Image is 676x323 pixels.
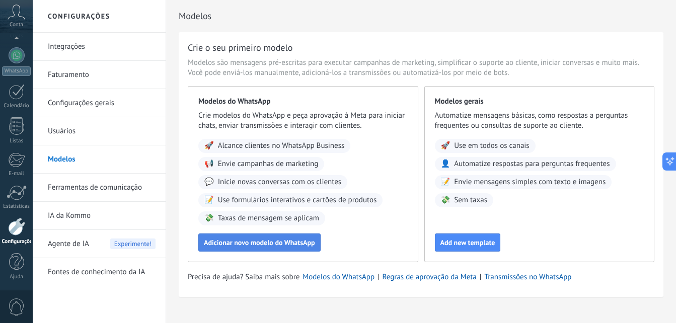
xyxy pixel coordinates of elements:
[218,177,341,187] span: Inicie novas conversas com os clientes
[204,159,214,169] span: 📢
[33,174,166,202] li: Ferramentas de comunicação
[198,233,321,252] button: Adicionar novo modelo do WhatsApp
[435,97,644,107] span: Modelos gerais
[454,195,487,205] span: Sem taxas
[441,195,450,205] span: 💸
[2,138,31,144] div: Listas
[2,103,31,109] div: Calendário
[48,117,156,145] a: Usuários
[2,171,31,177] div: E-mail
[33,230,166,258] li: Agente de IA
[48,33,156,61] a: Integrações
[33,117,166,145] li: Usuários
[33,33,166,61] li: Integrações
[198,111,408,131] span: Crie modelos do WhatsApp e peça aprovação à Meta para iniciar chats, enviar transmissões e intera...
[218,213,319,223] span: Taxas de mensagem se aplicam
[188,58,654,78] span: Modelos são mensagens pré-escritas para executar campanhas de marketing, simplificar o suporte ao...
[204,239,315,246] span: Adicionar novo modelo do WhatsApp
[33,61,166,89] li: Faturamento
[48,258,156,286] a: Fontes de conhecimento da IA
[204,195,214,205] span: 📝
[188,272,654,282] div: | |
[48,89,156,117] a: Configurações gerais
[303,272,374,282] a: Modelos do WhatsApp
[48,230,89,258] span: Agente de IA
[484,272,571,282] a: Transmissões no WhatsApp
[204,213,214,223] span: 💸
[440,239,495,246] span: Add new template
[218,141,345,151] span: Alcance clientes no WhatsApp Business
[2,203,31,210] div: Estatísticas
[33,258,166,286] li: Fontes de conhecimento da IA
[48,230,156,258] a: Agente de IAExperimente!
[48,61,156,89] a: Faturamento
[435,111,644,131] span: Automatize mensagens básicas, como respostas a perguntas frequentes ou consultas de suporte ao cl...
[218,195,377,205] span: Use formulários interativos e cartões de produtos
[188,272,299,282] span: Precisa de ajuda? Saiba mais sobre
[441,177,450,187] span: 📝
[2,66,31,76] div: WhatsApp
[454,141,529,151] span: Use em todos os canais
[110,238,156,249] span: Experimente!
[179,6,663,26] h2: Modelos
[188,41,292,54] h3: Crie o seu primeiro modelo
[33,89,166,117] li: Configurações gerais
[454,177,606,187] span: Envie mensagens simples com texto e imagens
[2,274,31,280] div: Ajuda
[48,202,156,230] a: IA da Kommo
[2,238,31,245] div: Configurações
[441,159,450,169] span: 👤
[33,145,166,174] li: Modelos
[204,141,214,151] span: 🚀
[48,174,156,202] a: Ferramentas de comunicação
[441,141,450,151] span: 🚀
[435,233,501,252] button: Add new template
[383,272,477,282] a: Regras de aprovação da Meta
[454,159,610,169] span: Automatize respostas para perguntas frequentes
[218,159,319,169] span: Envie campanhas de marketing
[48,145,156,174] a: Modelos
[198,97,408,107] span: Modelos do WhatsApp
[33,202,166,230] li: IA da Kommo
[204,177,214,187] span: 💬
[10,22,23,28] span: Conta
